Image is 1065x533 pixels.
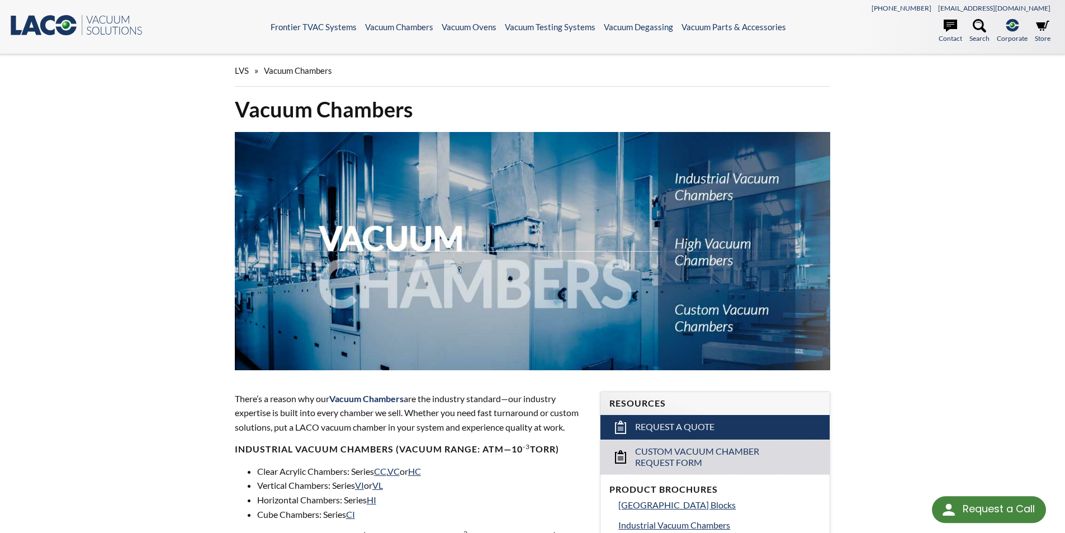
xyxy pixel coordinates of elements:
div: » [235,55,831,87]
h4: Resources [609,398,821,409]
a: VL [372,480,383,490]
a: Vacuum Degassing [604,22,673,32]
span: Industrial Vacuum Chambers [618,520,730,530]
span: LVS [235,65,249,76]
a: [EMAIL_ADDRESS][DOMAIN_NAME] [938,4,1050,12]
a: [PHONE_NUMBER] [872,4,931,12]
a: CC [374,466,386,477]
a: VC [387,466,400,477]
a: VI [355,480,364,490]
img: round button [940,501,958,518]
a: HC [408,466,421,477]
span: Vacuum Chambers [329,393,404,404]
a: Store [1035,19,1050,44]
span: Vacuum Chambers [264,65,332,76]
p: There’s a reason why our are the industry standard—our industry expertise is built into every cha... [235,392,587,435]
img: Vacuum Chambers [235,132,831,370]
a: [GEOGRAPHIC_DATA] Blocks [618,498,821,512]
span: Request a Quote [635,421,714,433]
sup: -3 [523,442,530,451]
a: Vacuum Parts & Accessories [681,22,786,32]
a: Contact [939,19,962,44]
a: HI [367,494,376,505]
a: Custom Vacuum Chamber Request Form [600,440,830,475]
a: Request a Quote [600,415,830,440]
li: Horizontal Chambers: Series [257,493,587,507]
a: Frontier TVAC Systems [271,22,357,32]
div: Request a Call [963,496,1035,522]
a: Vacuum Chambers [365,22,433,32]
h1: Vacuum Chambers [235,96,831,123]
a: Search [969,19,990,44]
li: Cube Chambers: Series [257,507,587,522]
li: Clear Acrylic Chambers: Series , or [257,464,587,479]
span: [GEOGRAPHIC_DATA] Blocks [618,499,736,510]
h4: Product Brochures [609,484,821,496]
span: Custom Vacuum Chamber Request Form [635,446,797,469]
a: CI [346,509,355,520]
a: Vacuum Testing Systems [505,22,595,32]
a: Industrial Vacuum Chambers [618,518,821,532]
li: Vertical Chambers: Series or [257,478,587,493]
a: Vacuum Ovens [442,22,496,32]
h4: Industrial Vacuum Chambers (vacuum range: atm—10 Torr) [235,444,587,455]
div: Request a Call [932,496,1046,523]
span: Corporate [997,33,1028,44]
